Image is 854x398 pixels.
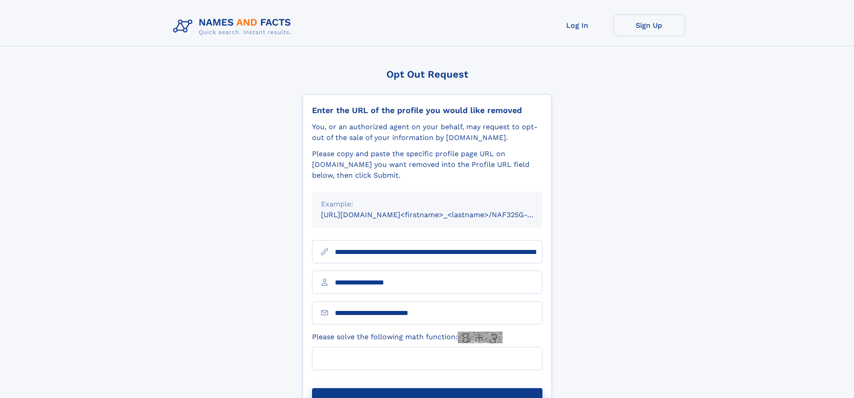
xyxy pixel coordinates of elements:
img: Logo Names and Facts [169,14,299,39]
a: Sign Up [613,14,685,36]
div: Enter the URL of the profile you would like removed [312,105,542,115]
label: Please solve the following math function: [312,332,503,343]
div: Opt Out Request [303,69,552,80]
div: Please copy and paste the specific profile page URL on [DOMAIN_NAME] you want removed into the Pr... [312,149,542,181]
small: [URL][DOMAIN_NAME]<firstname>_<lastname>/NAF325G-xxxxxxxx [321,210,559,219]
div: Example: [321,199,533,210]
a: Log In [542,14,613,36]
div: You, or an authorized agent on your behalf, may request to opt-out of the sale of your informatio... [312,122,542,143]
